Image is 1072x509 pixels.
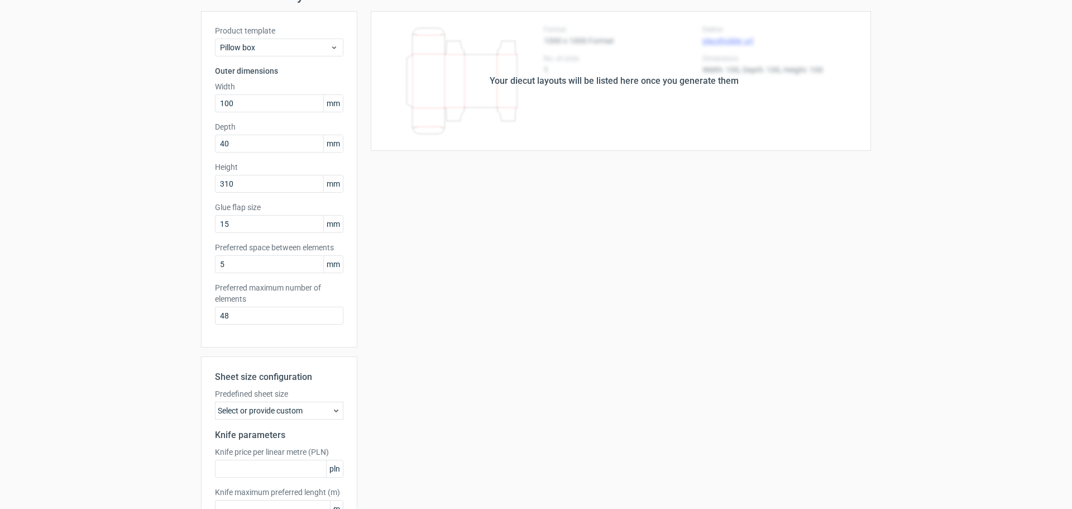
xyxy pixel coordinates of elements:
label: Preferred maximum number of elements [215,282,343,305]
label: Width [215,81,343,92]
span: mm [323,95,343,112]
span: mm [323,216,343,232]
label: Predefined sheet size [215,388,343,399]
span: mm [323,135,343,152]
h2: Knife parameters [215,429,343,442]
label: Product template [215,25,343,36]
label: Knife price per linear metre (PLN) [215,446,343,458]
div: Your diecut layouts will be listed here once you generate them [490,74,739,88]
div: Select or provide custom [215,402,343,420]
span: Pillow box [220,42,330,53]
label: Preferred space between elements [215,242,343,253]
span: mm [323,175,343,192]
label: Depth [215,121,343,132]
label: Knife maximum preferred lenght (m) [215,487,343,498]
label: Height [215,161,343,173]
label: Glue flap size [215,202,343,213]
span: mm [323,256,343,273]
h3: Outer dimensions [215,65,343,77]
span: pln [326,460,343,477]
h2: Sheet size configuration [215,370,343,384]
